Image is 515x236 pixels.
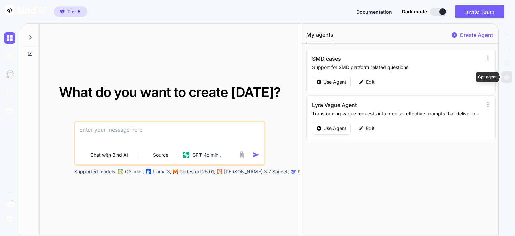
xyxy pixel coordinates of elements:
img: claude [291,169,296,174]
p: Edit [366,79,375,85]
img: Llama2 [146,169,151,174]
p: Llama 3, [153,168,171,175]
img: settings [4,213,15,224]
button: Documentation [356,8,392,15]
p: Supported models: [74,168,116,175]
img: claude [217,169,223,174]
button: Invite Team [455,5,504,18]
p: Codestral 25.01, [179,168,215,175]
img: Pick Tools [130,152,136,158]
img: premium [60,10,65,14]
span: Documentation [356,9,392,15]
span: What do you want to create [DATE]? [59,84,281,100]
span: Dark mode [402,8,427,15]
img: Pick Models [170,152,176,158]
button: My agents [306,31,333,43]
p: GPT-4o min.. [192,152,221,158]
p: Source [153,152,168,158]
p: [PERSON_NAME] 3.7 Sonnet, [224,168,289,175]
p: Transforming vague requests into precise, effective prompts that deliver better results. [312,110,482,117]
p: Create Agent [460,31,493,39]
img: darkChat [4,32,15,44]
img: darkAi-studio [4,50,15,62]
p: O3-mini, [125,168,144,175]
p: Chat with Bind AI [90,152,128,158]
h3: Lyra Vague Agent [312,101,431,109]
img: icon [252,151,260,158]
img: githubDark [4,68,15,80]
p: Use Agent [323,79,346,85]
h3: SMD cases [312,55,431,63]
p: Support for SMD platform related questions [312,64,482,71]
p: Use Agent [323,125,346,132]
div: Gpt agent [476,72,499,82]
img: GPT-4 [118,169,124,174]
p: Edit [366,125,375,132]
img: GPT-4o mini [183,152,190,158]
img: attachment [238,151,246,159]
button: premiumTier 5 [54,6,87,17]
p: Deepseek R1 [298,168,326,175]
img: Bind AI [5,5,46,15]
img: Mistral-AI [173,169,178,174]
img: cloudideIcon [4,87,15,98]
span: Tier 5 [67,8,81,15]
